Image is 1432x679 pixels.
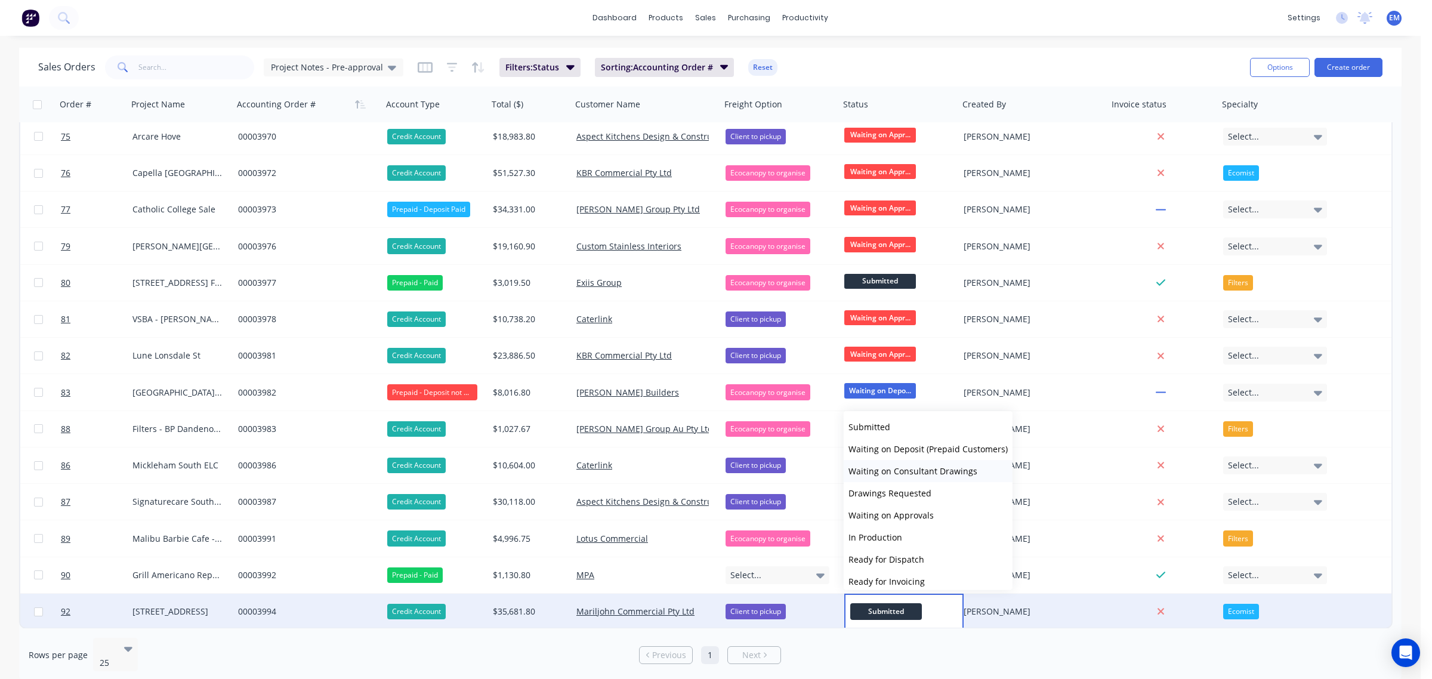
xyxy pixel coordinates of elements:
[576,459,612,471] a: Caterlink
[689,9,722,27] div: sales
[493,277,563,289] div: $3,019.50
[1112,98,1166,110] div: Invoice status
[61,484,132,520] a: 87
[61,447,132,483] a: 86
[387,348,446,363] div: Credit Account
[493,423,563,435] div: $1,027.67
[493,569,563,581] div: $1,130.80
[576,606,695,617] a: Mariljohn Commercial Pty Ltd
[238,350,371,362] div: 00003981
[748,59,777,76] button: Reset
[844,347,916,362] span: Waiting on Appr...
[575,98,640,110] div: Customer Name
[843,98,868,110] div: Status
[1228,387,1259,399] span: Select...
[238,533,371,545] div: 00003991
[238,131,371,143] div: 00003970
[1314,58,1382,77] button: Create order
[848,487,931,499] span: Drawings Requested
[493,387,563,399] div: $8,016.80
[131,98,185,110] div: Project Name
[964,496,1096,508] div: [PERSON_NAME]
[271,61,383,73] span: Project Notes - Pre-approval
[576,496,766,507] a: Aspect Kitchens Design & Constructions Pty Ltd
[387,165,446,181] div: Credit Account
[1223,604,1259,619] div: Ecomist
[387,311,446,327] div: Credit Account
[1228,569,1259,581] span: Select...
[238,569,371,581] div: 00003992
[493,606,563,618] div: $35,681.80
[1228,350,1259,362] span: Select...
[726,494,786,510] div: Client to pickup
[61,155,132,191] a: 76
[493,167,563,179] div: $51,527.30
[21,9,39,27] img: Factory
[844,164,916,179] span: Waiting on Appr...
[1391,638,1420,667] div: Open Intercom Messenger
[387,384,477,400] div: Prepaid - Deposit not Paid
[387,567,443,583] div: Prepaid - Paid
[1282,9,1326,27] div: settings
[132,606,224,618] div: [STREET_ADDRESS]
[726,530,810,546] div: Ecocanopy to organise
[844,237,916,252] span: Waiting on Appr...
[132,459,224,471] div: Mickleham South ELC
[493,240,563,252] div: $19,160.90
[132,277,224,289] div: [STREET_ADDRESS] Filters
[238,167,371,179] div: 00003972
[844,416,1013,438] button: Submitted
[61,229,132,264] a: 79
[726,311,786,327] div: Client to pickup
[61,167,70,179] span: 76
[132,423,224,435] div: Filters - BP Dandenong South
[132,313,224,325] div: VSBA - [PERSON_NAME]
[132,203,224,215] div: Catholic College Sale
[726,165,810,181] div: Ecocanopy to organise
[238,240,371,252] div: 00003976
[29,649,88,661] span: Rows per page
[726,202,810,217] div: Ecocanopy to organise
[640,649,692,661] a: Previous page
[726,275,810,291] div: Ecocanopy to organise
[238,203,371,215] div: 00003973
[61,192,132,227] a: 77
[61,277,70,289] span: 80
[964,277,1096,289] div: [PERSON_NAME]
[701,646,719,664] a: Page 1 is your current page
[850,603,922,619] span: Submitted
[238,459,371,471] div: 00003986
[844,504,1013,526] button: Waiting on Approvals
[844,438,1013,460] button: Waiting on Deposit (Prepaid Customers)
[492,98,523,110] div: Total ($)
[61,496,70,508] span: 87
[1228,459,1259,471] span: Select...
[238,423,371,435] div: 00003983
[576,240,681,252] a: Custom Stainless Interiors
[132,533,224,545] div: Malibu Barbie Cafe - [GEOGRAPHIC_DATA]
[61,301,132,337] a: 81
[61,459,70,471] span: 86
[844,200,916,215] span: Waiting on Appr...
[1223,530,1253,546] div: Filters
[848,443,1008,455] span: Waiting on Deposit (Prepaid Customers)
[776,9,834,27] div: productivity
[138,55,255,79] input: Search...
[61,203,70,215] span: 77
[964,131,1096,143] div: [PERSON_NAME]
[726,384,810,400] div: Ecocanopy to organise
[576,203,700,215] a: [PERSON_NAME] Group Pty Ltd
[38,61,95,73] h1: Sales Orders
[730,569,761,581] span: Select...
[576,313,612,325] a: Caterlink
[726,129,786,144] div: Client to pickup
[505,61,559,73] span: Filters: Status
[61,521,132,557] a: 89
[848,532,902,543] span: In Production
[132,240,224,252] div: [PERSON_NAME][GEOGRAPHIC_DATA]
[848,421,890,433] span: Submitted
[844,460,1013,482] button: Waiting on Consultant Drawings
[61,375,132,411] a: 83
[1228,240,1259,252] span: Select...
[387,458,446,473] div: Credit Account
